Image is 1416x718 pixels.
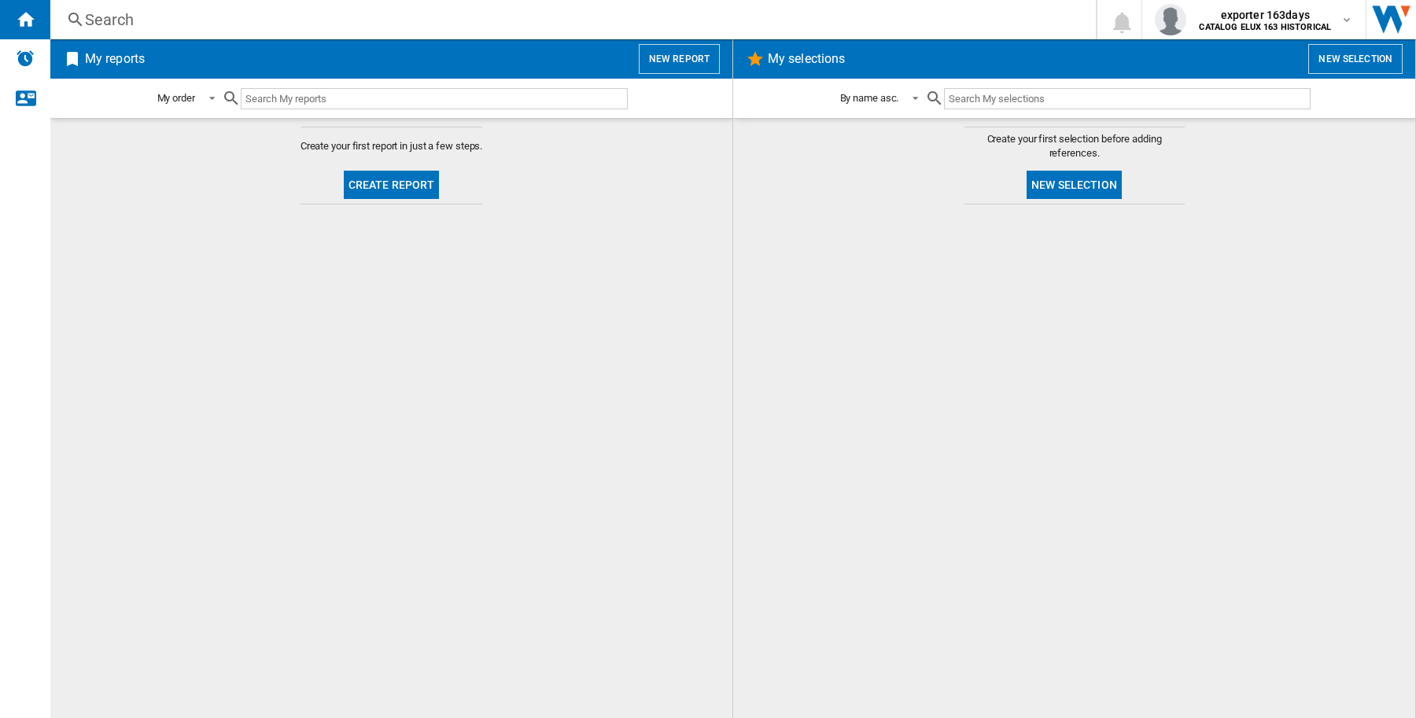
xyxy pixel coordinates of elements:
[241,88,628,109] input: Search My reports
[964,132,1185,160] span: Create your first selection before adding references.
[301,139,483,153] span: Create your first report in just a few steps.
[765,44,848,74] h2: My selections
[1027,171,1122,199] button: New selection
[944,88,1310,109] input: Search My selections
[1308,44,1403,74] button: New selection
[840,92,899,104] div: By name asc.
[82,44,148,74] h2: My reports
[157,92,195,104] div: My order
[85,9,1055,31] div: Search
[344,171,440,199] button: Create report
[1199,7,1331,23] span: exporter 163days
[1199,22,1331,32] b: CATALOG ELUX 163 HISTORICAL
[1155,4,1186,35] img: profile.jpg
[16,49,35,68] img: alerts-logo.svg
[639,44,720,74] button: New report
